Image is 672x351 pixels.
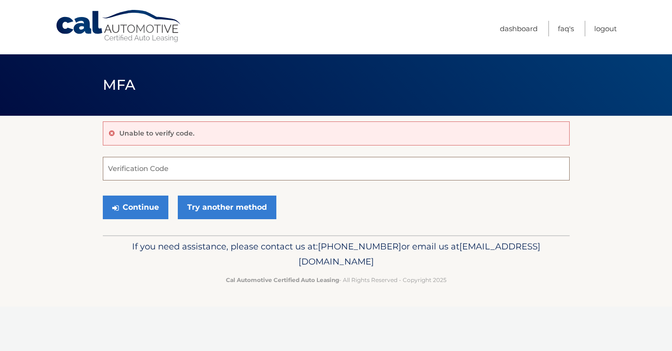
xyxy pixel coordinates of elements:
[226,276,339,283] strong: Cal Automotive Certified Auto Leasing
[178,196,276,219] a: Try another method
[109,275,564,285] p: - All Rights Reserved - Copyright 2025
[500,21,538,36] a: Dashboard
[109,239,564,269] p: If you need assistance, please contact us at: or email us at
[558,21,574,36] a: FAQ's
[55,9,183,43] a: Cal Automotive
[103,196,168,219] button: Continue
[103,76,136,94] span: MFA
[318,241,401,252] span: [PHONE_NUMBER]
[103,157,570,180] input: Verification Code
[299,241,540,267] span: [EMAIL_ADDRESS][DOMAIN_NAME]
[594,21,617,36] a: Logout
[119,129,194,137] p: Unable to verify code.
